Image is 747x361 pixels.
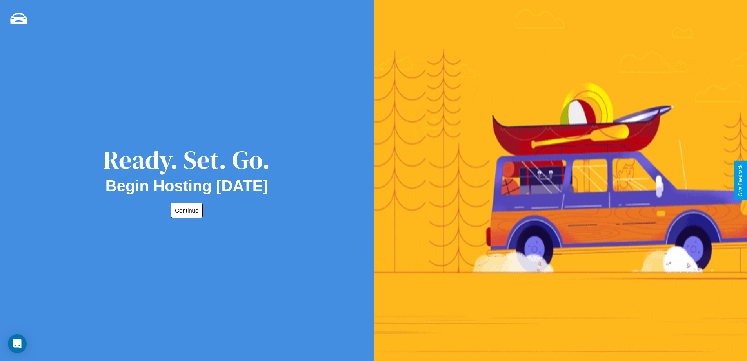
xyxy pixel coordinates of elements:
div: Give Feedback [738,165,743,196]
h2: Begin Hosting [DATE] [105,177,268,195]
div: Ready. Set. Go. [103,142,270,177]
div: Open Intercom Messenger [8,334,27,353]
button: Continue [171,203,203,218]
